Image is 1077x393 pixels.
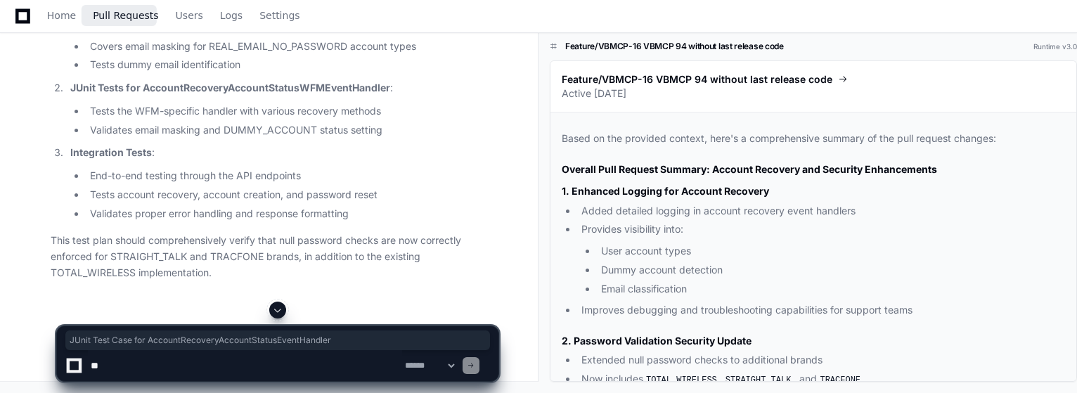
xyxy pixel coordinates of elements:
[562,131,1065,147] p: Based on the provided context, here's a comprehensive summary of the pull request changes:
[562,162,1065,176] h2: Overall Pull Request Summary: Account Recovery and Security Enhancements
[86,103,498,120] li: Tests the WFM-specific handler with various recovery methods
[565,41,784,52] h1: Feature/VBMCP-16 VBMCP 94 without last release code
[597,243,1065,259] li: User account types
[577,221,1065,297] li: Provides visibility into:
[1033,41,1077,51] div: Runtime v3.0
[562,72,832,86] span: Feature/VBMCP-16 VBMCP 94 without last release code
[86,168,498,184] li: End-to-end testing through the API endpoints
[70,146,152,158] strong: Integration Tests
[70,335,486,346] span: JUnit Test Case for AccountRecoveryAccountStatusEventHandler
[259,11,299,20] span: Settings
[86,206,498,222] li: Validates proper error handling and response formatting
[86,57,498,73] li: Tests dummy email identification
[562,86,1065,101] p: Active [DATE]
[597,262,1065,278] li: Dummy account detection
[93,11,158,20] span: Pull Requests
[562,72,1065,86] a: Feature/VBMCP-16 VBMCP 94 without last release code
[220,11,243,20] span: Logs
[70,80,498,96] p: :
[562,184,1065,198] h3: 1. Enhanced Logging for Account Recovery
[51,233,498,281] p: This test plan should comprehensively verify that null password checks are now correctly enforced...
[70,82,390,94] strong: JUnit Tests for AccountRecoveryAccountStatusWFMEventHandler
[86,122,498,138] li: Validates email masking and DUMMY_ACCOUNT status setting
[70,145,498,161] p: :
[47,11,76,20] span: Home
[86,39,498,55] li: Covers email masking for REAL_EMAIL_NO_PASSWORD account types
[577,202,1065,219] li: Added detailed logging in account recovery event handlers
[86,187,498,203] li: Tests account recovery, account creation, and password reset
[597,281,1065,297] li: Email classification
[176,11,203,20] span: Users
